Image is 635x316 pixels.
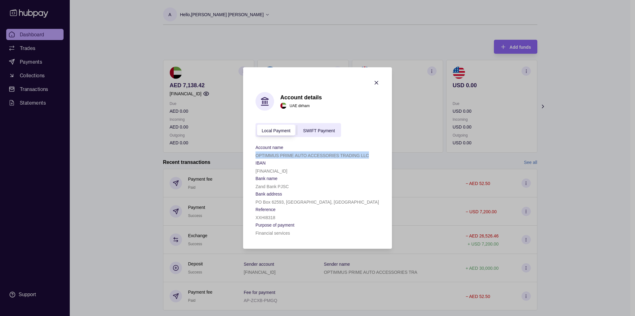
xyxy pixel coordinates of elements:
p: Account name [255,145,283,150]
p: Reference [255,207,276,212]
p: Purpose of payment [255,223,294,228]
p: XXHI8318 [255,215,275,220]
p: OPTIMMUS PRIME AUTO ACCESSORIES TRADING LLC [255,153,369,158]
span: SWIFT Payment [303,128,335,133]
p: UAE dirham [290,102,310,109]
span: Local Payment [262,128,291,133]
p: Zand Bank PJSC [255,184,289,189]
p: Financial services [255,231,290,236]
p: PO Box 62593, [GEOGRAPHIC_DATA], [GEOGRAPHIC_DATA] [255,200,379,205]
p: [FINANCIAL_ID] [255,169,287,174]
p: Bank name [255,176,278,181]
div: accountIndex [255,123,341,137]
p: Bank address [255,192,282,196]
img: ae [280,102,286,109]
h1: Account details [280,94,322,101]
p: IBAN [255,160,266,165]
